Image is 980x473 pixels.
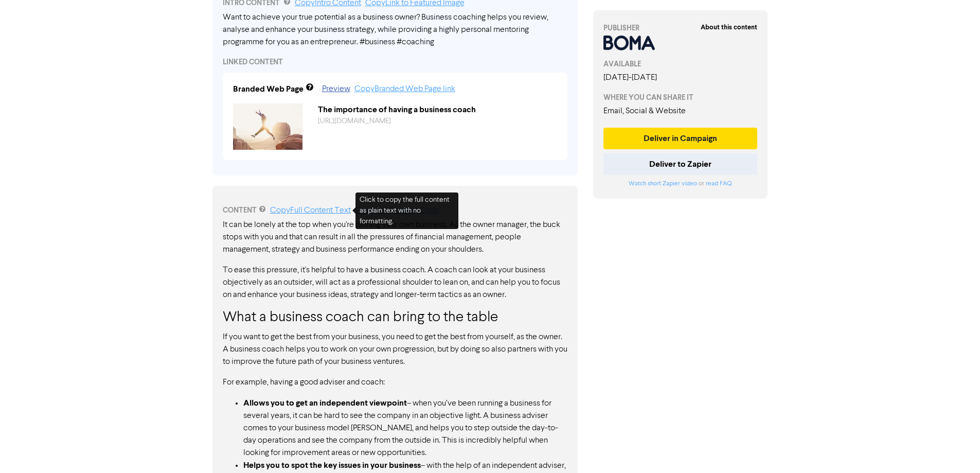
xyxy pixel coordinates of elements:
div: The importance of having a business coach [310,103,565,116]
p: It can be lonely at the top when you're running your own business. As the owner manager, the buck... [223,219,567,256]
p: For example, having a good adviser and coach: [223,376,567,389]
a: Watch short Zapier video [629,181,697,187]
a: read FAQ [706,181,732,187]
div: Click to copy the full content as plain text with no formatting. [355,192,458,229]
strong: Helps you to spot the key issues in your business [243,460,421,470]
strong: About this content [701,23,757,31]
div: Email, Social & Website [603,105,758,117]
div: Want to achieve your true potential as a business owner? Business coaching helps you review, anal... [223,11,567,48]
a: Preview [322,85,350,93]
div: LINKED CONTENT [223,57,567,67]
div: PUBLISHER [603,23,758,33]
p: If you want to get the best from your business, you need to get the best from yourself, as the ow... [223,331,567,368]
div: AVAILABLE [603,59,758,69]
div: WHERE YOU CAN SHARE IT [603,92,758,103]
p: To ease this pressure, it's helpful to have a business coach. A coach can look at your business o... [223,264,567,301]
iframe: Chat Widget [929,424,980,473]
div: https://public2.bomamarketing.com/cp/5oXpEjd62Ijv7ASXwDqRKh?sa=JVmiRFp [310,116,565,127]
h3: What a business coach can bring to the table [223,309,567,327]
li: – when you’ve been running a business for several years, it can be hard to see the company in an ... [243,397,567,459]
div: Branded Web Page [233,83,304,95]
button: Deliver to Zapier [603,153,758,175]
a: Copy Branded Web Page link [354,85,455,93]
button: Deliver in Campaign [603,128,758,149]
div: or [603,179,758,188]
strong: Allows you to get an independent viewpoint [243,398,407,408]
div: [DATE] - [DATE] [603,72,758,84]
div: CONTENT [223,204,567,217]
a: Copy Full Content Text [270,206,351,215]
a: [URL][DOMAIN_NAME] [318,117,391,125]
